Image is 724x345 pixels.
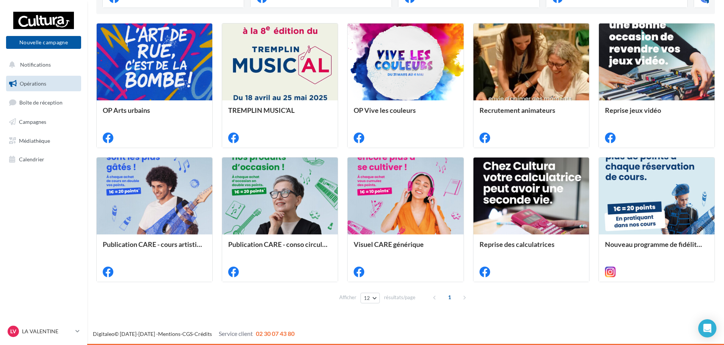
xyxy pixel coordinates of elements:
button: 12 [360,293,380,303]
span: Service client [219,330,253,337]
div: Open Intercom Messenger [698,319,716,337]
div: Publication CARE - cours artistiques et musicaux [103,240,206,256]
div: Publication CARE - conso circulaire [228,240,332,256]
span: 1 [443,291,456,303]
a: Calendrier [5,151,83,167]
span: LV [10,328,16,335]
div: Visuel CARE générique [354,240,457,256]
div: TREMPLIN MUSIC'AL [228,106,332,122]
div: OP Arts urbains [103,106,206,122]
span: 12 [364,295,370,301]
div: Reprise des calculatrices [480,240,583,256]
div: Nouveau programme de fidélité - Cours [605,240,708,256]
div: OP Vive les couleurs [354,106,457,122]
a: Opérations [5,76,83,92]
a: Crédits [194,331,212,337]
span: Calendrier [19,156,44,162]
p: LA VALENTINE [22,328,72,335]
span: © [DATE]-[DATE] - - - [93,331,295,337]
button: Notifications [5,57,80,73]
a: CGS [182,331,193,337]
span: Afficher [339,294,356,301]
div: Recrutement animateurs [480,106,583,122]
a: Boîte de réception [5,94,83,111]
span: Opérations [20,80,46,87]
span: résultats/page [384,294,415,301]
a: Médiathèque [5,133,83,149]
span: Notifications [20,61,51,68]
div: Reprise jeux vidéo [605,106,708,122]
span: 02 30 07 43 80 [256,330,295,337]
a: Campagnes [5,114,83,130]
a: LV LA VALENTINE [6,324,81,339]
span: Campagnes [19,119,46,125]
button: Nouvelle campagne [6,36,81,49]
a: Mentions [158,331,180,337]
span: Médiathèque [19,137,50,144]
span: Boîte de réception [19,99,63,106]
a: Digitaleo [93,331,114,337]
